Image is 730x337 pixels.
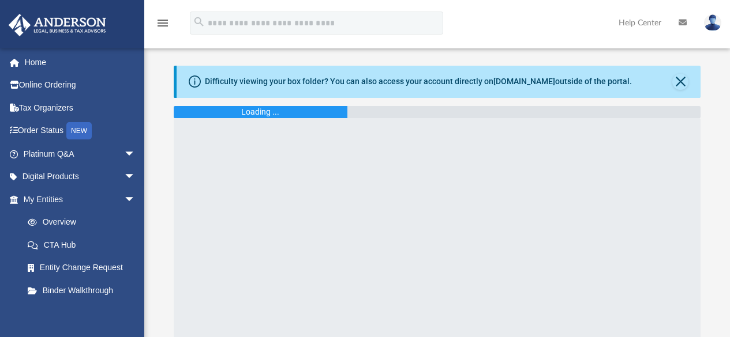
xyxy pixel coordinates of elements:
[205,75,632,88] div: Difficulty viewing your box folder? You can also access your account directly on outside of the p...
[5,14,110,36] img: Anderson Advisors Platinum Portal
[124,188,147,211] span: arrow_drop_down
[16,279,153,302] a: Binder Walkthrough
[704,14,721,31] img: User Pic
[156,16,170,30] i: menu
[124,165,147,189] span: arrow_drop_down
[8,51,153,74] a: Home
[8,165,153,188] a: Digital Productsarrow_drop_down
[16,256,153,279] a: Entity Change Request
[672,74,688,90] button: Close
[66,122,92,139] div: NEW
[493,77,555,86] a: [DOMAIN_NAME]
[16,211,153,234] a: Overview
[8,74,153,97] a: Online Ordering
[8,188,153,211] a: My Entitiesarrow_drop_down
[8,96,153,119] a: Tax Organizers
[193,16,205,28] i: search
[124,142,147,166] span: arrow_drop_down
[241,106,279,118] div: Loading ...
[156,22,170,30] a: menu
[16,233,153,256] a: CTA Hub
[8,119,153,143] a: Order StatusNEW
[8,142,153,165] a: Platinum Q&Aarrow_drop_down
